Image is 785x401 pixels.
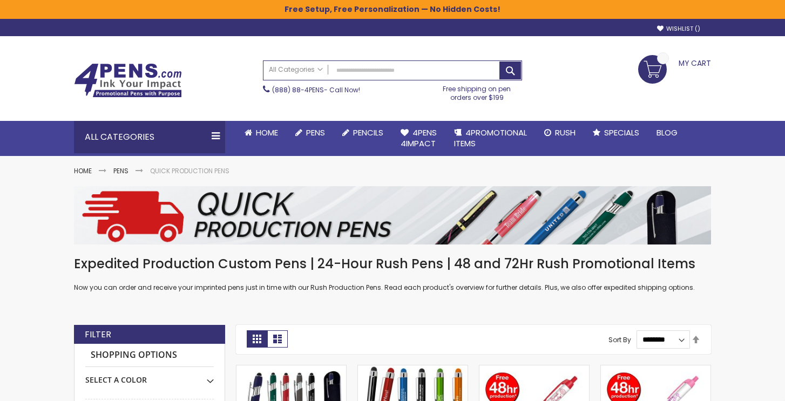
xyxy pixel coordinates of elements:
strong: Shopping Options [85,344,214,367]
div: All Categories [74,121,225,153]
a: Home [236,121,287,145]
a: Home [74,166,92,175]
strong: Grid [247,330,267,348]
a: 4Pens4impact [392,121,445,156]
a: All Categories [263,61,328,79]
a: PenScents™ Scented Pens - Strawberry Scent, 48-Hr Production [479,365,589,374]
span: Home [256,127,278,138]
a: Custom Soft Touch Metal Stylus Pens with Suede Pouch - 48-Hr Production [236,365,346,374]
a: Specials [584,121,648,145]
img: Quick Production Pens [74,186,711,244]
h1: Expedited Production Custom Pens | 24-Hour Rush Pens | 48 and 72Hr Rush Promotional Items [74,255,711,273]
strong: Filter [85,329,111,341]
span: 4Pens 4impact [401,127,437,149]
div: Select A Color [85,367,214,385]
p: Now you can order and receive your imprinted pens just in time with our Rush Production Pens. Rea... [74,283,711,292]
a: PenScents™ Scented Pens - Cotton Candy Scent, 48 Hour Production [601,365,710,374]
a: Celebrity Versa Stylus Custom Pens - 48-Hr Production [358,365,468,374]
strong: Quick Production Pens [150,166,229,175]
span: - Call Now! [272,85,360,94]
a: Rush [536,121,584,145]
a: (888) 88-4PENS [272,85,324,94]
div: Free shipping on pen orders over $199 [432,80,523,102]
img: 4Pens Custom Pens and Promotional Products [74,63,182,98]
span: Pens [306,127,325,138]
span: 4PROMOTIONAL ITEMS [454,127,527,149]
a: Pens [287,121,334,145]
label: Sort By [608,335,631,344]
a: Blog [648,121,686,145]
span: All Categories [269,65,323,74]
span: Rush [555,127,576,138]
a: Pens [113,166,128,175]
a: Wishlist [657,25,700,33]
span: Specials [604,127,639,138]
span: Blog [657,127,678,138]
span: Pencils [353,127,383,138]
a: Pencils [334,121,392,145]
a: 4PROMOTIONALITEMS [445,121,536,156]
